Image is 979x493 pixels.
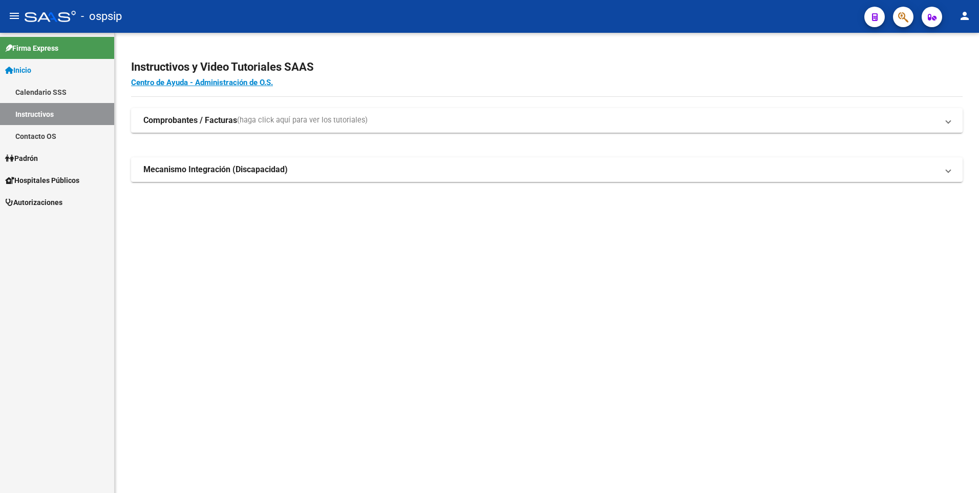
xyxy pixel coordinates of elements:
span: Firma Express [5,43,58,54]
span: (haga click aquí para ver los tutoriales) [237,115,368,126]
span: Padrón [5,153,38,164]
h2: Instructivos y Video Tutoriales SAAS [131,57,963,77]
span: Inicio [5,65,31,76]
mat-expansion-panel-header: Comprobantes / Facturas(haga click aquí para ver los tutoriales) [131,108,963,133]
strong: Mecanismo Integración (Discapacidad) [143,164,288,175]
mat-expansion-panel-header: Mecanismo Integración (Discapacidad) [131,157,963,182]
span: Autorizaciones [5,197,62,208]
strong: Comprobantes / Facturas [143,115,237,126]
mat-icon: menu [8,10,20,22]
span: Hospitales Públicos [5,175,79,186]
span: - ospsip [81,5,122,28]
a: Centro de Ayuda - Administración de O.S. [131,78,273,87]
mat-icon: person [959,10,971,22]
iframe: Intercom live chat [944,458,969,483]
